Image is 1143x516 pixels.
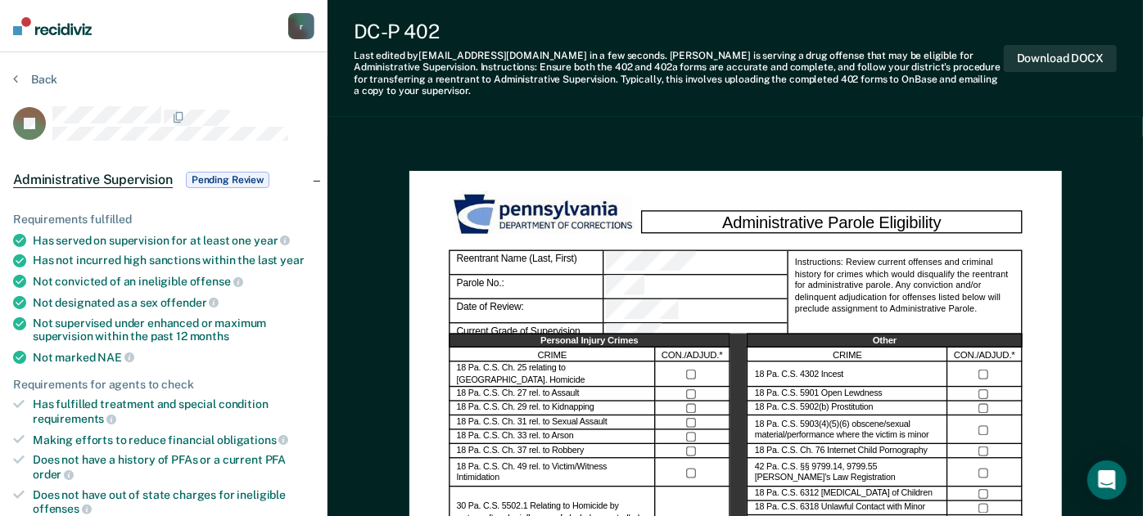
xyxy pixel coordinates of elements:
span: year [254,234,290,247]
label: 42 Pa. C.S. §§ 9799.14, 9799.55 [PERSON_NAME]’s Law Registration [754,462,939,485]
div: Not convicted of an ineligible [33,274,314,289]
span: offender [160,296,219,309]
button: Back [13,72,57,87]
img: Recidiviz [13,17,92,35]
span: months [190,330,229,343]
div: Parole No.: [603,276,787,300]
label: 18 Pa. C.S. Ch. 76 Internet Child Pornography [754,446,927,457]
span: offenses [33,502,92,515]
div: Not supervised under enhanced or maximum supervision within the past 12 [33,316,314,344]
button: r [288,13,314,39]
span: requirements [33,412,116,425]
label: 18 Pa. C.S. 5903(4)(5)(6) obscene/sexual material/performance where the victim is minor [754,419,939,442]
div: Current Grade of Supervision [603,324,787,348]
div: Current Grade of Supervision [449,324,603,348]
span: in a few seconds [590,50,665,61]
div: Has served on supervision for at least one [33,233,314,248]
label: 18 Pa. C.S. 6318 Unlawful Contact with Minor [754,503,924,514]
label: 18 Pa. C.S. Ch. 31 rel. to Sexual Assault [456,418,607,429]
label: 18 Pa. C.S. Ch. 49 rel. to Victim/Witness Intimidation [456,462,647,485]
div: Requirements fulfilled [13,213,314,227]
label: 18 Pa. C.S. Ch. 25 relating to [GEOGRAPHIC_DATA]. Homicide [456,364,647,387]
label: 18 Pa. C.S. Ch. 27 rel. to Assault [456,389,579,401]
div: Making efforts to reduce financial [33,433,314,447]
div: CON./ADJUD.* [947,348,1022,362]
span: Pending Review [186,172,269,188]
div: Has fulfilled treatment and special condition [33,397,314,425]
div: CRIME [747,348,947,362]
label: 18 Pa. C.S. Ch. 33 rel. to Arson [456,432,573,443]
div: Last edited by [EMAIL_ADDRESS][DOMAIN_NAME] . [PERSON_NAME] is serving a drug offense that may be... [354,50,1004,97]
div: Personal Injury Crimes [449,334,730,348]
span: Administrative Supervision [13,172,173,188]
span: offense [190,275,243,288]
div: Reentrant Name (Last, First) [603,250,787,276]
div: CRIME [449,348,655,362]
div: Reentrant Name (Last, First) [449,250,603,276]
div: Other [747,334,1022,348]
label: 18 Pa. C.S. 4302 Incest [754,370,843,381]
span: year [280,254,304,267]
div: Not marked [33,350,314,365]
img: PDOC Logo [449,191,641,240]
label: 18 Pa. C.S. 5901 Open Lewdness [754,389,882,401]
div: CON./ADJUD.* [655,348,730,362]
div: DC-P 402 [354,20,1004,43]
div: Date of Review: [603,300,787,325]
label: 18 Pa. C.S. Ch. 29 rel. to Kidnapping [456,403,594,415]
div: Open Intercom Messenger [1087,460,1127,500]
label: 18 Pa. C.S. Ch. 37 rel. to Robbery [456,446,584,457]
div: Not designated as a sex [33,295,314,310]
div: Date of Review: [449,300,603,325]
label: 18 Pa. C.S. 6312 [MEDICAL_DATA] of Children [754,489,932,500]
div: Does not have a history of PFAs or a current PFA order [33,453,314,481]
button: Download DOCX [1004,45,1117,72]
div: Instructions: Review current offenses and criminal history for crimes which would disqualify the ... [787,250,1022,348]
div: Parole No.: [449,276,603,300]
div: Has not incurred high sanctions within the last [33,254,314,267]
div: Does not have out of state charges for ineligible [33,488,314,516]
div: Administrative Parole Eligibility [641,210,1023,234]
span: obligations [217,433,288,446]
div: Requirements for agents to check [13,378,314,392]
label: 18 Pa. C.S. 5902(b) Prostitution [754,403,873,415]
span: NAE [97,351,133,364]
